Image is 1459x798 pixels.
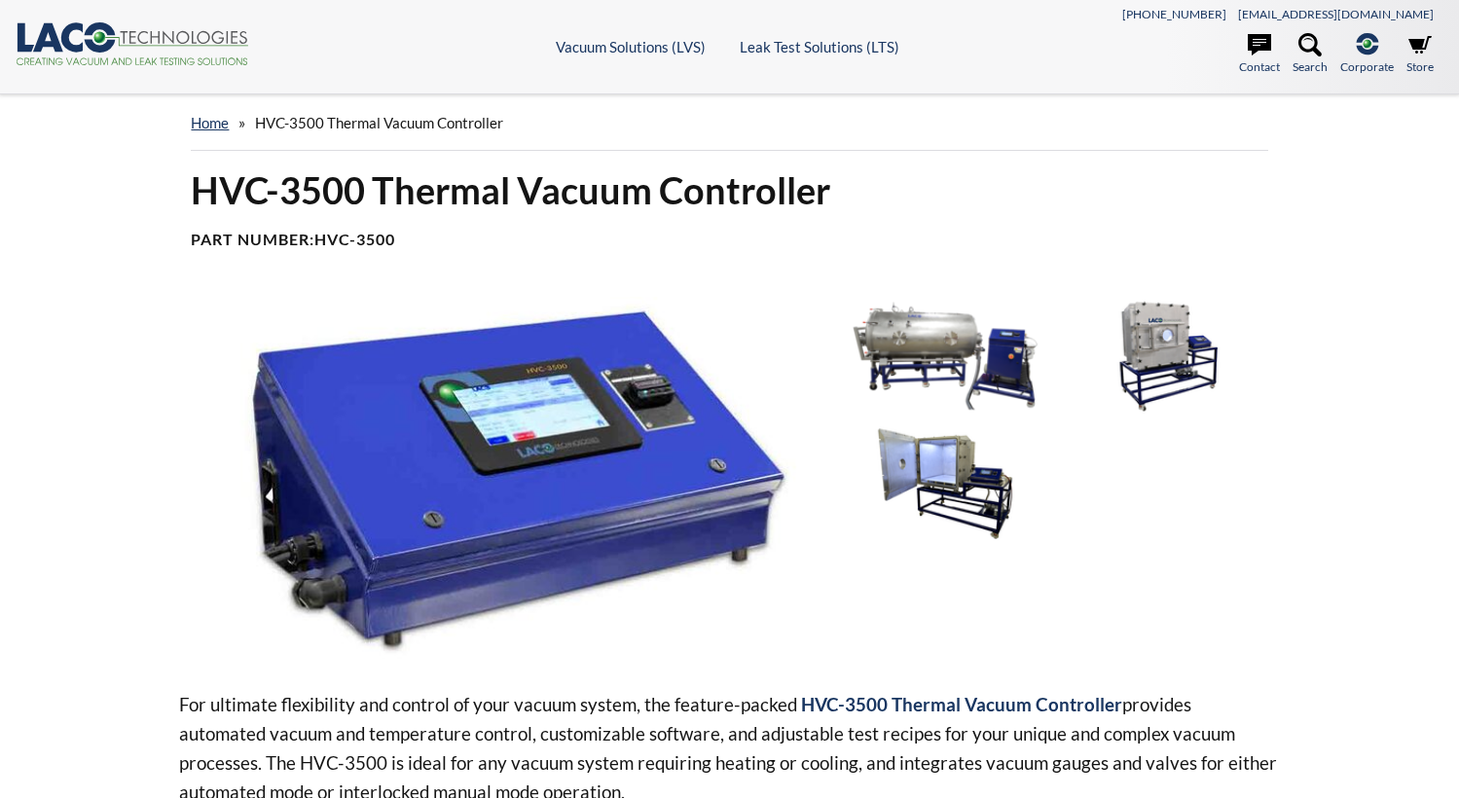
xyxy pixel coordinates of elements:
[255,114,503,131] span: HVC-3500 Thermal Vacuum Controller
[1238,7,1434,21] a: [EMAIL_ADDRESS][DOMAIN_NAME]
[1122,7,1226,21] a: [PHONE_NUMBER]
[801,693,1122,715] strong: HVC-3500 Thermal Vacuum Controller
[840,424,1050,542] img: HVC-3500 in Cube Chamber System, open door
[1239,33,1280,76] a: Contact
[1340,57,1394,76] span: Corporate
[191,166,1267,214] h1: HVC-3500 Thermal Vacuum Controller
[1060,297,1270,415] img: HVC-3500 in Cube Chamber System, angled view
[1293,33,1328,76] a: Search
[740,38,899,55] a: Leak Test Solutions (LTS)
[840,297,1050,415] img: HVC-3500 Thermal Vacuum Controller in System, front view
[191,95,1267,151] div: »
[179,297,823,659] img: HVC-3500 Thermal Vacuum Controller, angled view
[556,38,706,55] a: Vacuum Solutions (LVS)
[1406,33,1434,76] a: Store
[191,230,1267,250] h4: Part Number:
[191,114,229,131] a: home
[314,230,395,248] b: HVC-3500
